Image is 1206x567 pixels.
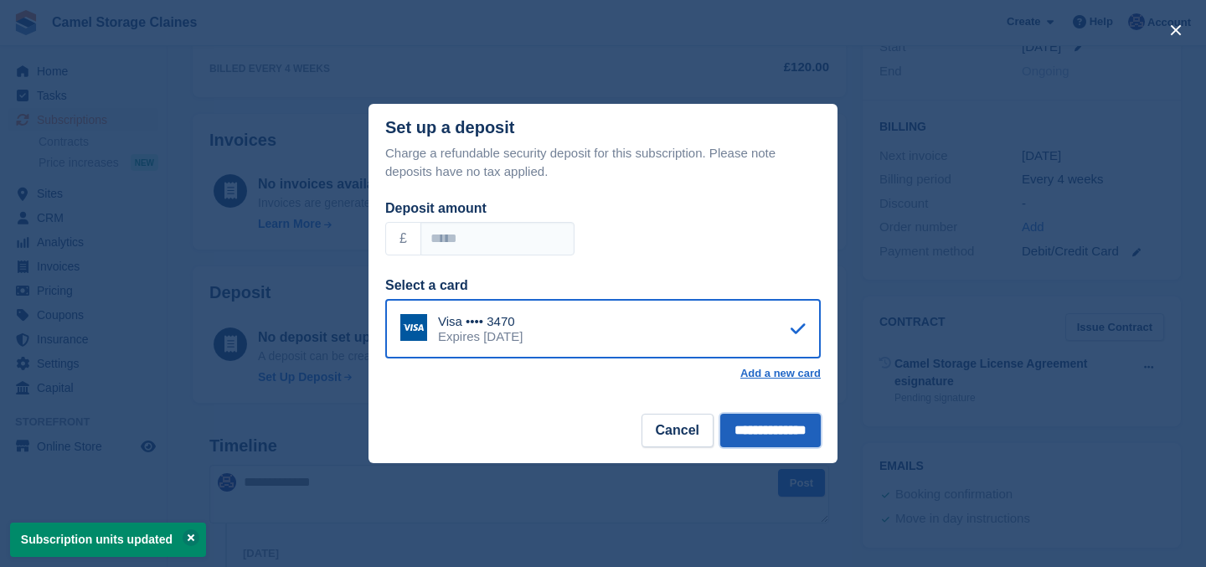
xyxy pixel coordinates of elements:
[385,201,487,215] label: Deposit amount
[740,367,821,380] a: Add a new card
[642,414,714,447] button: Cancel
[385,144,821,182] p: Charge a refundable security deposit for this subscription. Please note deposits have no tax appl...
[438,314,523,329] div: Visa •••• 3470
[400,314,427,341] img: Visa Logo
[438,329,523,344] div: Expires [DATE]
[10,523,206,557] p: Subscription units updated
[385,276,821,296] div: Select a card
[1162,17,1189,44] button: close
[385,118,514,137] div: Set up a deposit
